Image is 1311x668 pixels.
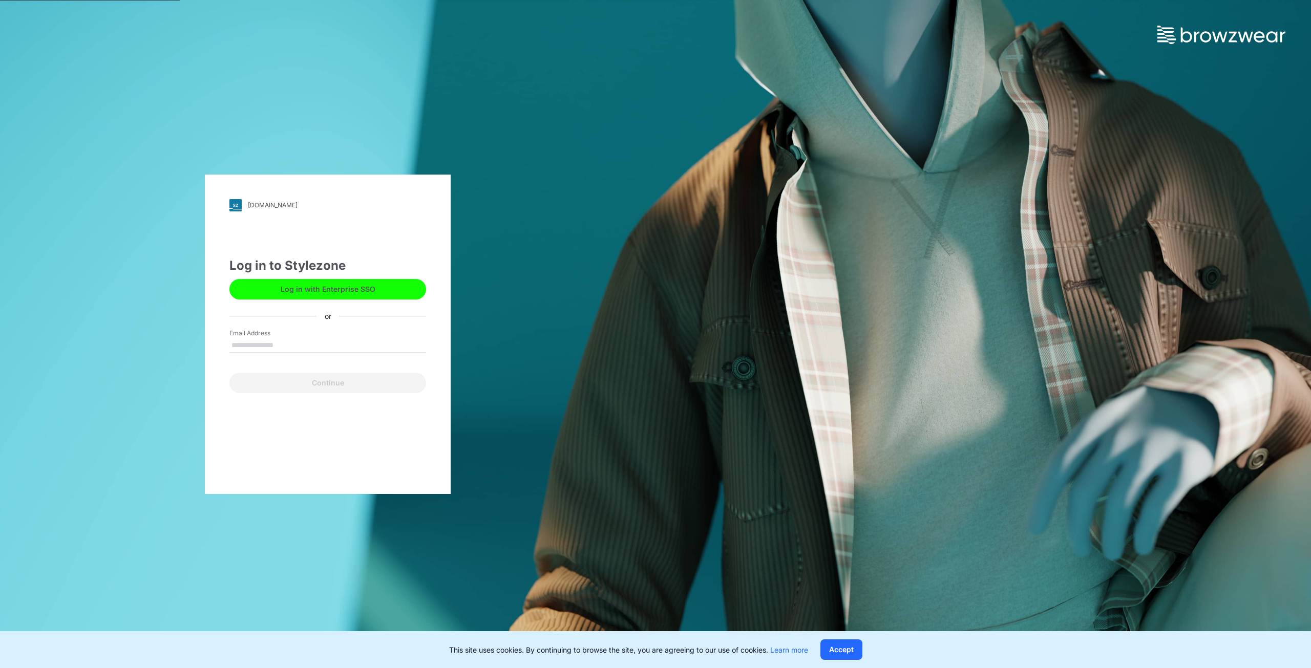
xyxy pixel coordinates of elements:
img: browzwear-logo.73288ffb.svg [1157,26,1285,44]
a: Learn more [770,645,808,654]
button: Log in with Enterprise SSO [229,279,426,299]
label: Email Address [229,329,301,338]
img: svg+xml;base64,PHN2ZyB3aWR0aD0iMjgiIGhlaWdodD0iMjgiIHZpZXdCb3g9IjAgMCAyOCAyOCIgZmlsbD0ibm9uZSIgeG... [229,199,242,211]
button: Accept [820,639,862,660]
a: [DOMAIN_NAME] [229,199,426,211]
p: This site uses cookies. By continuing to browse the site, you are agreeing to our use of cookies. [449,644,808,655]
div: [DOMAIN_NAME] [248,201,298,209]
div: Log in to Stylezone [229,256,426,275]
div: or [316,311,340,321]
